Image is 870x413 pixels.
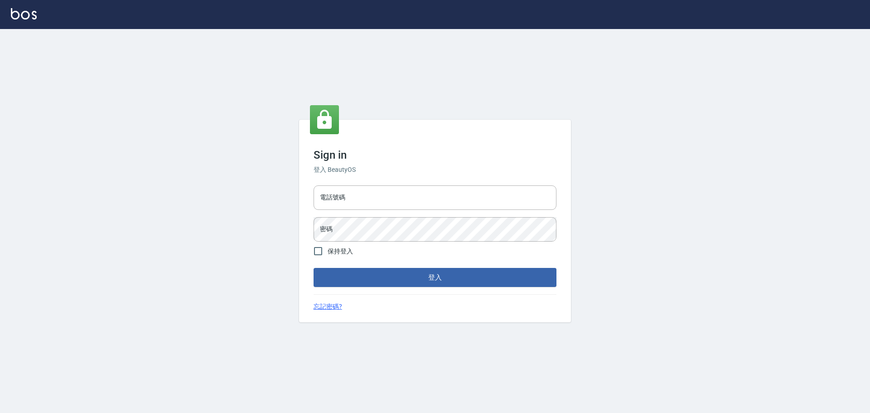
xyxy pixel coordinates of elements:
h6: 登入 BeautyOS [314,165,556,175]
h3: Sign in [314,149,556,161]
span: 保持登入 [328,247,353,256]
button: 登入 [314,268,556,287]
a: 忘記密碼? [314,302,342,311]
img: Logo [11,8,37,19]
